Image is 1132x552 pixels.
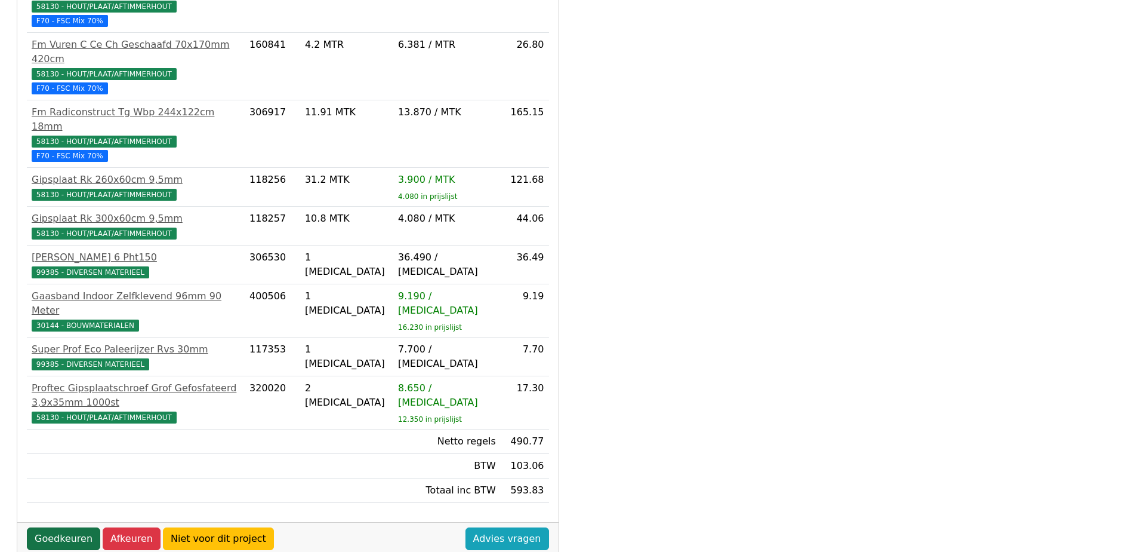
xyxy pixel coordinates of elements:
a: Proftec Gipsplaatschroef Grof Gefosfateerd 3,9x35mm 1000st58130 - HOUT/PLAAT/AFTIMMERHOUT [32,381,240,424]
td: 7.70 [501,338,549,376]
div: Super Prof Eco Paleerijzer Rvs 30mm [32,342,240,357]
div: 1 [MEDICAL_DATA] [305,250,388,279]
td: 17.30 [501,376,549,430]
div: 4.2 MTR [305,38,388,52]
td: 118257 [245,207,300,246]
div: 9.190 / [MEDICAL_DATA] [398,289,496,318]
td: 490.77 [501,430,549,454]
td: Netto regels [393,430,501,454]
span: F70 - FSC Mix 70% [32,150,108,162]
span: 58130 - HOUT/PLAAT/AFTIMMERHOUT [32,68,177,80]
td: 118256 [245,168,300,207]
td: 593.83 [501,479,549,503]
div: 36.490 / [MEDICAL_DATA] [398,250,496,279]
span: 99385 - DIVERSEN MATERIEEL [32,358,149,370]
span: F70 - FSC Mix 70% [32,15,108,27]
div: Gipsplaat Rk 260x60cm 9,5mm [32,173,240,187]
div: 10.8 MTK [305,211,388,226]
sub: 16.230 in prijslijst [398,323,462,332]
td: 400506 [245,284,300,338]
a: Gaasband Indoor Zelfklevend 96mm 90 Meter30144 - BOUWMATERIALEN [32,289,240,332]
span: 58130 - HOUT/PLAAT/AFTIMMERHOUT [32,412,177,424]
span: 30144 - BOUWMATERIALEN [32,320,139,332]
td: 103.06 [501,454,549,479]
span: 58130 - HOUT/PLAAT/AFTIMMERHOUT [32,1,177,13]
div: Gipsplaat Rk 300x60cm 9,5mm [32,211,240,226]
td: 44.06 [501,207,549,246]
td: 306530 [245,246,300,284]
span: 58130 - HOUT/PLAAT/AFTIMMERHOUT [32,136,177,148]
td: 121.68 [501,168,549,207]
div: 4.080 / MTK [398,211,496,226]
div: 1 [MEDICAL_DATA] [305,289,388,318]
div: Fm Vuren C Ce Ch Geschaafd 70x170mm 420cm [32,38,240,66]
td: 36.49 [501,246,549,284]
td: 160841 [245,33,300,100]
td: 9.19 [501,284,549,338]
div: 8.650 / [MEDICAL_DATA] [398,381,496,410]
td: 117353 [245,338,300,376]
a: Fm Vuren C Ce Ch Geschaafd 70x170mm 420cm58130 - HOUT/PLAAT/AFTIMMERHOUT F70 - FSC Mix 70% [32,38,240,95]
a: Advies vragen [465,528,549,550]
a: [PERSON_NAME] 6 Pht15099385 - DIVERSEN MATERIEEL [32,250,240,279]
td: 165.15 [501,100,549,168]
div: Fm Radiconstruct Tg Wbp 244x122cm 18mm [32,105,240,134]
a: Goedkeuren [27,528,100,550]
div: 13.870 / MTK [398,105,496,119]
div: Gaasband Indoor Zelfklevend 96mm 90 Meter [32,289,240,318]
div: 6.381 / MTR [398,38,496,52]
td: 306917 [245,100,300,168]
td: 26.80 [501,33,549,100]
div: 3.900 / MTK [398,173,496,187]
span: 99385 - DIVERSEN MATERIEEL [32,266,149,278]
span: F70 - FSC Mix 70% [32,82,108,94]
div: 11.91 MTK [305,105,388,119]
div: 7.700 / [MEDICAL_DATA] [398,342,496,371]
td: 320020 [245,376,300,430]
sub: 4.080 in prijslijst [398,192,457,201]
td: BTW [393,454,501,479]
a: Niet voor dit project [163,528,274,550]
div: 31.2 MTK [305,173,388,187]
a: Gipsplaat Rk 260x60cm 9,5mm58130 - HOUT/PLAAT/AFTIMMERHOUT [32,173,240,201]
div: 2 [MEDICAL_DATA] [305,381,388,410]
span: 58130 - HOUT/PLAAT/AFTIMMERHOUT [32,189,177,201]
div: Proftec Gipsplaatschroef Grof Gefosfateerd 3,9x35mm 1000st [32,381,240,410]
a: Super Prof Eco Paleerijzer Rvs 30mm99385 - DIVERSEN MATERIEEL [32,342,240,371]
td: Totaal inc BTW [393,479,501,503]
a: Gipsplaat Rk 300x60cm 9,5mm58130 - HOUT/PLAAT/AFTIMMERHOUT [32,211,240,240]
span: 58130 - HOUT/PLAAT/AFTIMMERHOUT [32,228,177,240]
a: Fm Radiconstruct Tg Wbp 244x122cm 18mm58130 - HOUT/PLAAT/AFTIMMERHOUT F70 - FSC Mix 70% [32,105,240,162]
a: Afkeuren [103,528,161,550]
sub: 12.350 in prijslijst [398,415,462,424]
div: [PERSON_NAME] 6 Pht150 [32,250,240,265]
div: 1 [MEDICAL_DATA] [305,342,388,371]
